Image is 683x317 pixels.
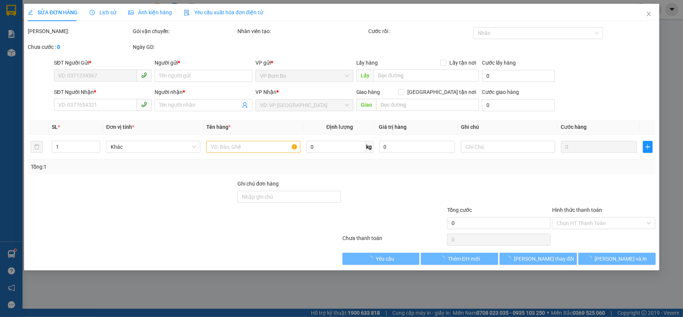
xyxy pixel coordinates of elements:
[59,6,106,24] div: VP Đồng Xoài
[500,253,577,265] button: [PERSON_NAME] thay đổi
[260,70,349,82] span: VP Bom Bo
[482,89,519,95] label: Cước giao hàng
[237,191,341,203] input: Ghi chú đơn hàng
[506,256,514,261] span: loading
[6,7,18,15] span: Gửi:
[6,6,54,24] div: VP Bom Bo
[379,124,407,130] span: Giá trị hàng
[368,27,472,35] div: Cước rồi :
[643,141,653,153] button: plus
[482,99,554,111] input: Cước giao hàng
[242,102,248,108] span: user-add
[342,253,420,265] button: Yêu cầu
[461,141,555,153] input: Ghi Chú
[28,9,78,15] span: SỬA ĐƠN HÀNG
[561,141,636,153] input: 0
[482,70,554,82] input: Cước lấy hàng
[141,72,147,78] span: phone
[132,43,236,51] div: Ngày GD:
[326,124,353,130] span: Định lượng
[155,88,252,96] div: Người nhận
[111,141,196,152] span: Khác
[255,89,276,95] span: VP Nhận
[356,89,380,95] span: Giao hàng
[51,124,57,130] span: SL
[578,253,656,265] button: [PERSON_NAME] và In
[6,24,54,33] div: CHIẾN
[446,59,479,67] span: Lấy tận nơi
[586,256,594,261] span: loading
[376,255,394,263] span: Yêu cầu
[376,99,479,111] input: Dọc đường
[643,144,652,150] span: plus
[31,163,264,171] div: Tổng: 1
[155,59,252,67] div: Người gửi
[368,256,376,261] span: loading
[341,234,446,247] div: Chưa thanh toán
[54,88,152,96] div: SĐT Người Nhận
[59,7,77,15] span: Nhận:
[6,48,55,57] div: 30.000
[28,27,131,35] div: [PERSON_NAME]:
[638,4,659,25] button: Close
[206,141,300,153] input: VD: Bàn, Ghế
[447,255,479,263] span: Thêm ĐH mới
[561,124,587,130] span: Cước hàng
[552,207,602,213] label: Hình thức thanh toán
[237,27,367,35] div: Nhân viên tạo:
[404,88,479,96] span: [GEOGRAPHIC_DATA] tận nơi
[645,11,651,17] span: close
[90,9,116,15] span: Lịch sử
[59,24,106,33] div: HUYỀN
[141,101,147,107] span: phone
[206,124,231,130] span: Tên hàng
[439,256,447,261] span: loading
[365,141,373,153] span: kg
[31,141,43,153] button: delete
[482,60,516,66] label: Cước lấy hàng
[356,69,373,82] span: Lấy
[255,59,353,67] div: VP gửi
[28,43,131,51] div: Chưa cước :
[184,10,190,16] img: icon
[237,181,279,187] label: Ghi chú đơn hàng
[594,255,647,263] span: [PERSON_NAME] và In
[356,60,378,66] span: Lấy hàng
[106,124,134,130] span: Đơn vị tính
[128,9,172,15] span: Ảnh kiện hàng
[90,10,95,15] span: clock-circle
[128,10,134,15] span: picture
[28,10,33,15] span: edit
[514,255,574,263] span: [PERSON_NAME] thay đổi
[458,120,558,134] th: Ghi chú
[57,44,60,50] b: 0
[356,99,376,111] span: Giao
[6,49,17,57] span: CR :
[421,253,498,265] button: Thêm ĐH mới
[54,59,152,67] div: SĐT Người Gửi
[447,207,472,213] span: Tổng cước
[373,69,479,82] input: Dọc đường
[132,27,236,35] div: Gói vận chuyển:
[184,9,263,15] span: Yêu cầu xuất hóa đơn điện tử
